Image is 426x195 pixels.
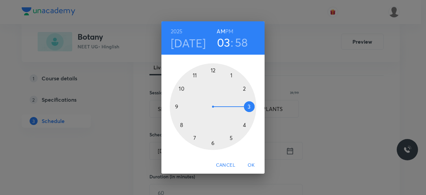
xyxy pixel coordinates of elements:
[231,35,233,49] h3: :
[243,161,259,169] span: OK
[217,27,225,36] button: AM
[217,35,230,49] button: 03
[216,161,235,169] span: Cancel
[171,36,206,50] button: [DATE]
[235,35,248,49] button: 58
[225,27,233,36] button: PM
[241,159,262,171] button: OK
[171,27,183,36] button: 2025
[213,159,238,171] button: Cancel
